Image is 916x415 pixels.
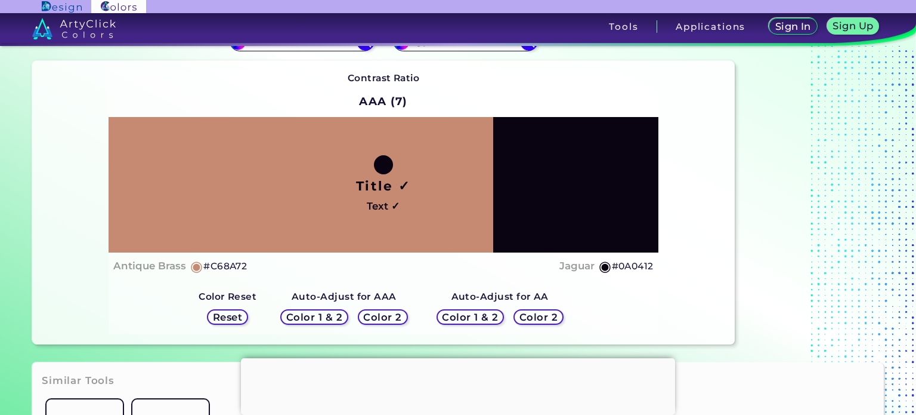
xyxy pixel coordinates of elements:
[199,291,256,302] strong: Color Reset
[835,21,872,30] h5: Sign Up
[32,18,116,39] img: logo_artyclick_colors_white.svg
[42,1,82,13] img: ArtyClick Design logo
[771,19,815,34] a: Sign In
[42,374,114,388] h3: Similar Tools
[521,313,556,322] h5: Color 2
[289,313,340,322] h5: Color 1 & 2
[214,313,241,322] h5: Reset
[366,313,400,322] h5: Color 2
[241,358,675,412] iframe: Advertisement
[367,198,400,215] h4: Text ✓
[599,259,612,273] h5: ◉
[676,22,745,31] h3: Applications
[777,22,809,31] h5: Sign In
[559,257,595,275] h4: Jaguar
[356,177,411,195] h1: Title ✓
[612,259,654,274] h5: #0A0412
[190,259,203,273] h5: ◉
[445,313,496,322] h5: Color 1 & 2
[203,259,247,274] h5: #C68A72
[609,22,638,31] h3: Tools
[830,19,877,34] a: Sign Up
[113,257,186,275] h4: Antique Brass
[292,291,397,302] strong: Auto-Adjust for AAA
[348,72,420,84] strong: Contrast Ratio
[451,291,549,302] strong: Auto-Adjust for AA
[354,88,413,115] h2: AAA (7)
